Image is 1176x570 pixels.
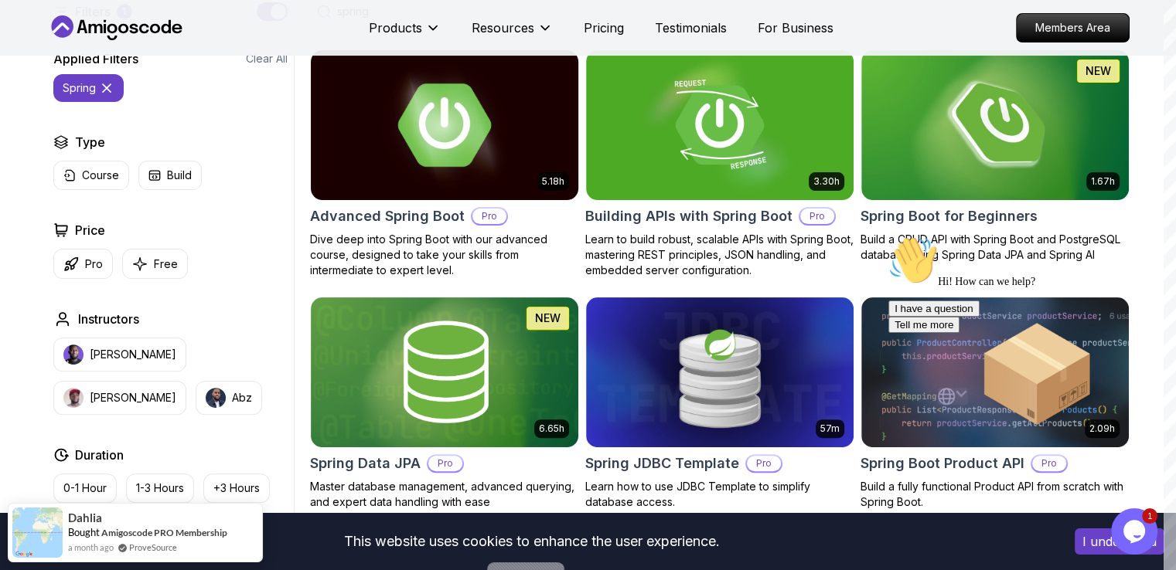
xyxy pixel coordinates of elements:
iframe: chat widget [1111,508,1161,555]
p: 1-3 Hours [136,480,184,496]
p: 0-1 Hour [63,480,107,496]
h2: Applied Filters [53,49,138,68]
p: Pro [85,256,103,272]
span: Bought [68,526,100,538]
img: instructor img [63,344,84,365]
button: instructor img[PERSON_NAME] [53,381,186,415]
p: Members Area [1017,14,1129,42]
a: Spring Boot Product API card2.09hSpring Boot Product APIProBuild a fully functional Product API f... [861,297,1130,510]
a: Amigoscode PRO Membership [101,527,227,538]
p: Build a fully functional Product API from scratch with Spring Boot. [861,479,1130,510]
img: Advanced Spring Boot card [304,46,585,203]
p: Abz [232,390,252,405]
h2: Instructors [78,310,139,328]
button: Free [122,249,188,279]
a: For Business [758,19,833,37]
p: 5.18h [542,175,564,188]
p: NEW [1086,63,1111,79]
button: spring [53,74,124,102]
img: :wave: [6,6,56,56]
iframe: chat widget [882,229,1161,500]
button: Products [369,19,441,49]
a: Spring JDBC Template card57mSpring JDBC TemplateProLearn how to use JDBC Template to simplify dat... [585,297,854,510]
a: Pricing [584,19,624,37]
p: Products [369,19,422,37]
img: instructor img [63,388,84,408]
a: Building APIs with Spring Boot card3.30hBuilding APIs with Spring BootProLearn to build robust, s... [585,49,854,278]
span: a month ago [68,541,114,554]
button: instructor img[PERSON_NAME] [53,338,186,372]
h2: Type [75,133,105,151]
p: Learn how to use JDBC Template to simplify database access. [585,479,854,510]
img: Spring JDBC Template card [586,297,854,447]
button: I have a question [6,71,97,87]
p: Dive deep into Spring Boot with our advanced course, designed to take your skills from intermedia... [310,232,579,278]
span: Hi! How can we help? [6,46,153,58]
img: Spring Boot for Beginners card [861,50,1129,200]
p: 1.67h [1091,175,1115,188]
p: Build [167,168,192,183]
p: Free [154,256,178,272]
p: [PERSON_NAME] [90,347,176,362]
a: Spring Data JPA card6.65hNEWSpring Data JPAProMaster database management, advanced querying, and ... [310,297,579,510]
img: Spring Data JPA card [311,297,578,447]
button: Clear All [246,51,288,66]
h2: Spring Boot Product API [861,453,1024,474]
a: Testimonials [655,19,727,37]
div: 👋Hi! How can we help?I have a questionTell me more [6,6,285,103]
h2: Building APIs with Spring Boot [585,205,793,227]
button: Tell me more [6,87,77,103]
h2: Duration [75,446,124,464]
a: Advanced Spring Boot card5.18hAdvanced Spring BootProDive deep into Spring Boot with our advanced... [310,49,579,278]
a: Spring Boot for Beginners card1.67hNEWSpring Boot for BeginnersBuild a CRUD API with Spring Boot ... [861,49,1130,263]
img: Spring Boot Product API card [861,297,1129,447]
h2: Spring Boot for Beginners [861,205,1038,227]
p: Resources [472,19,534,37]
button: +3 Hours [203,473,270,503]
button: Build [138,161,202,190]
span: Dahlia [68,511,102,524]
h2: Spring JDBC Template [585,453,739,474]
p: Pro [800,209,834,224]
a: ProveSource [129,541,177,554]
button: instructor imgAbz [196,381,262,415]
p: Build a CRUD API with Spring Boot and PostgreSQL database using Spring Data JPA and Spring AI [861,232,1130,263]
h2: Advanced Spring Boot [310,205,465,227]
p: 6.65h [539,422,564,435]
p: +3 Hours [213,480,260,496]
div: This website uses cookies to enhance the user experience. [12,524,1052,558]
p: spring [63,80,96,96]
p: [PERSON_NAME] [90,390,176,405]
button: 0-1 Hour [53,473,117,503]
p: Learn to build robust, scalable APIs with Spring Boot, mastering REST principles, JSON handling, ... [585,232,854,278]
h2: Spring Data JPA [310,453,421,474]
p: NEW [535,310,561,326]
p: Pro [747,456,781,471]
img: Building APIs with Spring Boot card [586,50,854,200]
p: Pro [472,209,506,224]
button: Resources [472,19,553,49]
img: provesource social proof notification image [12,507,63,558]
img: instructor img [206,388,226,408]
p: 3.30h [813,175,840,188]
h2: Price [75,221,105,239]
button: 1-3 Hours [126,473,194,503]
p: Course [82,168,119,183]
a: Members Area [1016,13,1130,42]
p: Master database management, advanced querying, and expert data handling with ease [310,479,579,510]
p: Pro [428,456,462,471]
button: Course [53,161,129,190]
button: Accept cookies [1075,528,1164,555]
button: Pro [53,249,113,279]
p: 57m [820,422,840,435]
